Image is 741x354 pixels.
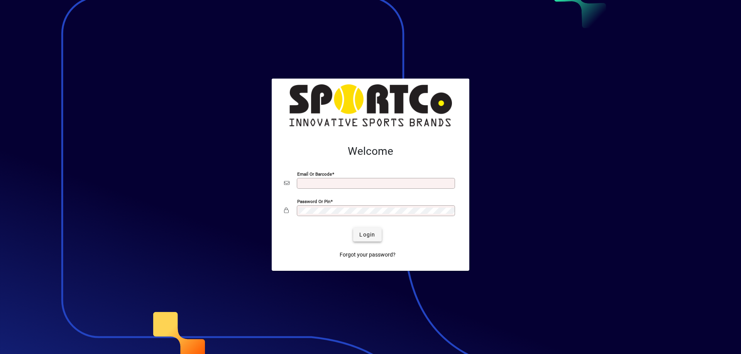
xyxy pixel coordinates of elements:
[284,145,457,158] h2: Welcome
[359,231,375,239] span: Login
[340,251,396,259] span: Forgot your password?
[337,248,399,262] a: Forgot your password?
[297,171,332,177] mat-label: Email or Barcode
[353,228,381,242] button: Login
[297,199,330,204] mat-label: Password or Pin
